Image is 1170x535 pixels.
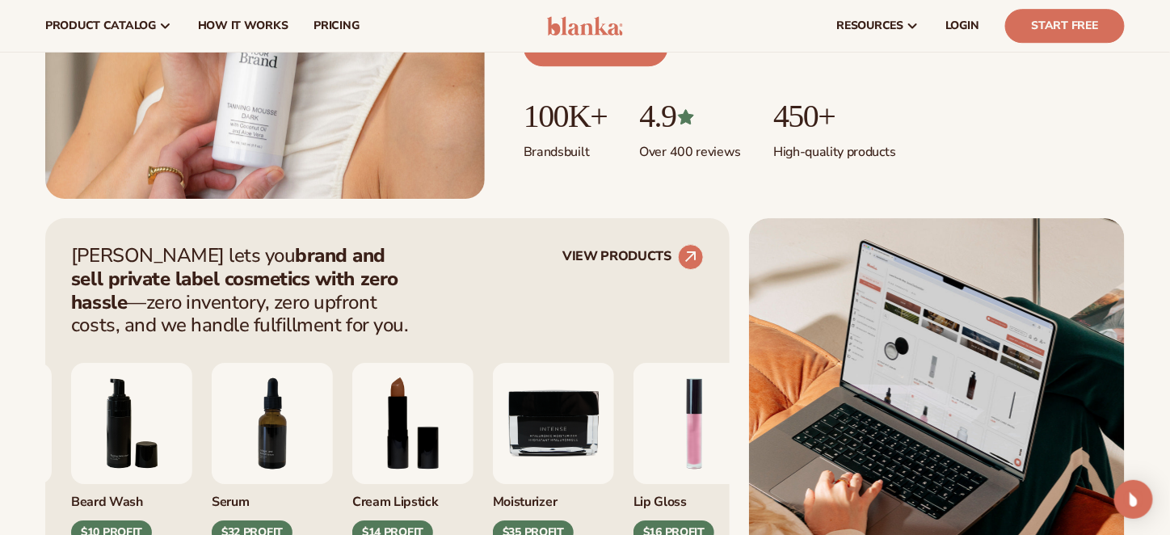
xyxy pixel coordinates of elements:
[352,484,473,511] div: Cream Lipstick
[524,99,607,134] p: 100K+
[524,134,607,161] p: Brands built
[71,242,398,315] strong: brand and sell private label cosmetics with zero hassle
[1005,9,1125,43] a: Start Free
[212,363,333,484] img: Collagen and retinol serum.
[633,484,755,511] div: Lip Gloss
[547,16,624,36] img: logo
[493,484,614,511] div: Moisturizer
[493,363,614,484] img: Moisturizer.
[773,99,895,134] p: 450+
[212,484,333,511] div: Serum
[314,19,359,32] span: pricing
[352,363,473,484] img: Luxury cream lipstick.
[773,134,895,161] p: High-quality products
[71,363,192,484] img: Foaming beard wash.
[639,99,741,134] p: 4.9
[562,244,704,270] a: VIEW PRODUCTS
[45,19,156,32] span: product catalog
[71,244,419,337] p: [PERSON_NAME] lets you —zero inventory, zero upfront costs, and we handle fulfillment for you.
[633,363,755,484] img: Pink lip gloss.
[837,19,903,32] span: resources
[71,484,192,511] div: Beard Wash
[639,134,741,161] p: Over 400 reviews
[945,19,979,32] span: LOGIN
[1114,480,1153,519] div: Open Intercom Messenger
[198,19,288,32] span: How It Works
